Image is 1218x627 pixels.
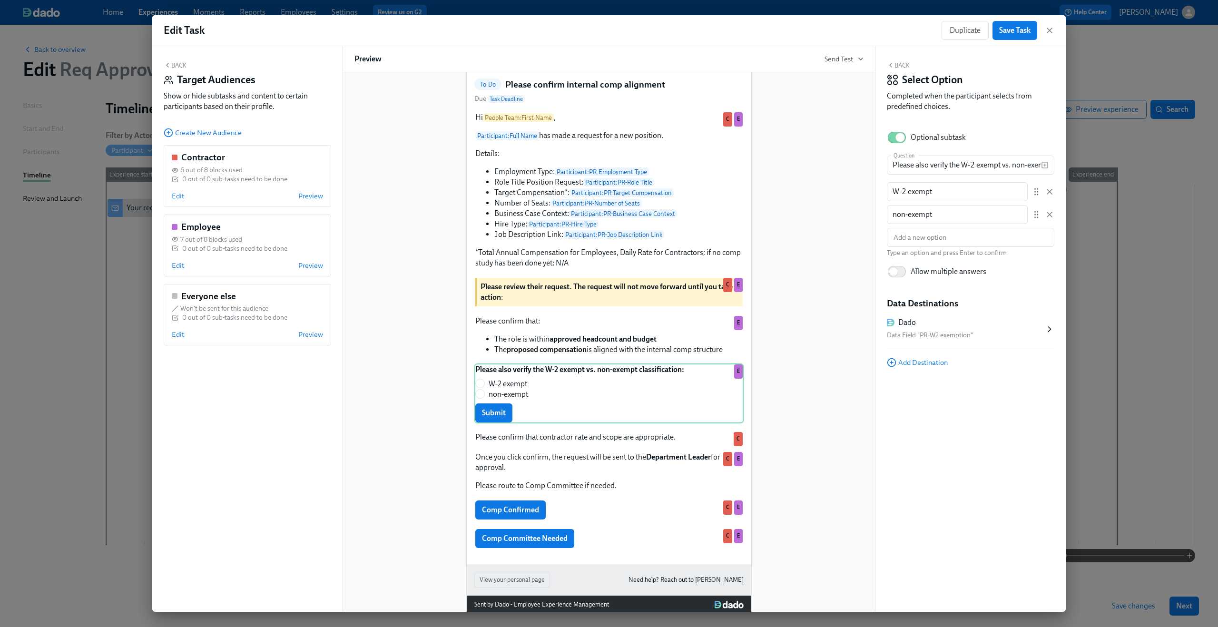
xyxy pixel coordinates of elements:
[474,277,744,307] div: Please review their request. The request will not move forward until you take action:CE
[723,452,732,466] div: Used by Contractor audience
[181,151,225,164] h5: Contractor
[942,21,989,40] button: Duplicate
[182,244,287,253] div: 0 out of 0 sub-tasks need to be done
[181,290,236,303] h5: Everyone else
[474,111,744,269] div: HiPeople Team:First Name, Participant:Full Namehas made a request for a new position. Details: Em...
[887,310,1054,349] div: DadoData Field "PR-W2 exemption"
[172,330,184,339] button: Edit
[480,575,545,585] span: View your personal page
[474,315,744,356] div: Please confirm that: The role is withinapproved headcount and budget Theproposed compensationis a...
[474,81,501,88] span: To Do
[172,191,184,201] button: Edit
[488,95,525,103] span: Task Deadline
[1041,161,1049,169] svg: Insert text variable
[182,313,287,322] div: 0 out of 0 sub-tasks need to be done
[723,112,732,127] div: Used by Contractor audience
[164,23,205,38] h1: Edit Task
[887,330,1045,341] div: Data Field "PR-W2 exemption"
[734,278,743,292] div: Used by Employee audience
[298,330,323,339] button: Preview
[629,575,744,585] a: Need help? Reach out to [PERSON_NAME]
[354,54,382,64] h6: Preview
[181,221,221,233] h5: Employee
[734,432,743,446] div: Used by Contractor audience
[474,363,744,423] div: Please also verify the W-2 exempt vs. non-exempt classification:W-2 exemptnon-exemptSubmitE
[734,112,743,127] div: Used by Employee audience
[298,261,323,270] button: Preview
[172,261,184,270] button: Edit
[180,304,268,313] span: Won't be sent for this audience
[950,26,981,35] span: Duplicate
[474,451,744,492] div: Once you click confirm, the request will be sent to theDepartment Leaderfor approval. Please rout...
[474,500,744,520] div: Comp ConfirmedCE
[734,364,743,379] div: Used by Employee audience
[474,528,744,549] div: Comp Committee NeededCE
[911,132,966,143] div: Optional subtask
[164,91,331,112] div: Show or hide subtasks and content to certain participants based on their profile.
[898,317,916,328] div: Dado
[164,215,331,276] div: Employee7 out of 8 blocks used0 out of 0 sub-tasks need to be doneEditPreview
[182,175,287,184] div: 0 out of 0 sub-tasks need to be done
[715,601,744,608] img: Dado
[911,266,986,277] span: Allow multiple answers
[180,235,242,244] span: 7 out of 8 blocks used
[887,248,1054,257] p: Type an option and press Enter to confirm
[164,61,187,69] button: Back
[887,61,910,69] button: Back
[474,572,550,588] button: View your personal page
[723,278,732,292] div: Used by Contractor audience
[902,73,963,87] h4: Select Option
[474,94,525,104] span: Due
[999,26,1031,35] span: Save Task
[474,431,744,443] div: Please confirm that contractor rate and scope are appropriate.C
[992,21,1037,40] button: Save Task
[177,73,255,87] h4: Target Audiences
[474,599,609,610] div: Sent by Dado - Employee Experience Management
[734,529,743,543] div: Used by Employee audience
[887,91,1054,112] div: Completed when the participant selects from predefined choices.
[887,358,948,367] button: Add Destination
[723,529,732,543] div: Used by Contractor audience
[164,128,242,137] button: Create New Audience
[164,145,331,207] div: Contractor6 out of 8 blocks used0 out of 0 sub-tasks need to be doneEditPreview
[887,297,1054,310] h5: Data Destinations
[887,382,1054,393] div: Block ID: khl-kSJfGu
[164,284,331,346] div: Everyone elseWon't be sent for this audience0 out of 0 sub-tasks need to be doneEditPreview
[180,166,243,175] span: 6 out of 8 blocks used
[734,316,743,330] div: Used by Employee audience
[505,78,665,91] h5: Please confirm internal comp alignment
[887,156,1041,175] input: Enter a question...
[734,452,743,466] div: Used by Employee audience
[298,191,323,201] button: Preview
[734,500,743,515] div: Used by Employee audience
[723,500,732,515] div: Used by Contractor audience
[825,54,864,64] button: Send Test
